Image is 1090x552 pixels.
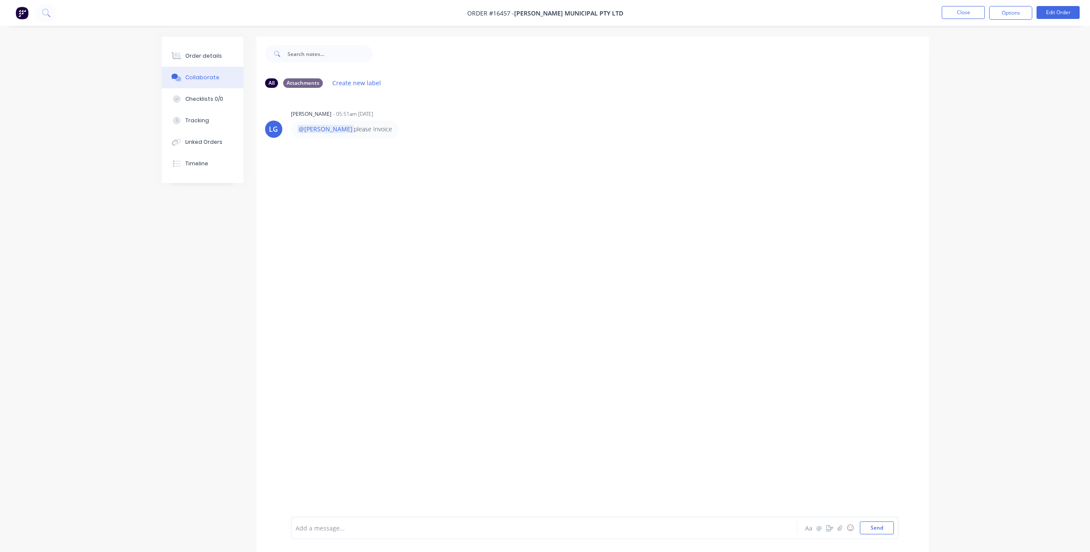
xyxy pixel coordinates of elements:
span: [PERSON_NAME] Municipal Pty Ltd [514,9,623,17]
div: Attachments [283,78,323,88]
button: Tracking [162,110,244,131]
button: ☺ [845,523,856,533]
button: Send [860,521,894,534]
button: Aa [804,523,814,533]
div: Tracking [185,117,209,124]
button: Linked Orders [162,131,244,153]
iframe: Intercom live chat [1061,523,1081,543]
div: Linked Orders [185,138,222,146]
div: Order details [185,52,222,60]
button: Close [942,6,985,19]
input: Search notes... [287,45,373,62]
button: Create new label [328,77,386,89]
button: Options [989,6,1032,20]
button: Timeline [162,153,244,174]
button: Checklists 0/0 [162,88,244,110]
p: please Invoice [297,125,392,133]
span: @[PERSON_NAME] [297,125,354,133]
span: Order #16457 - [467,9,514,17]
div: All [265,78,278,88]
button: Order details [162,45,244,67]
button: Edit Order [1037,6,1080,19]
div: [PERSON_NAME] [291,110,331,118]
div: Timeline [185,160,208,167]
button: Collaborate [162,67,244,88]
div: Checklists 0/0 [185,95,223,103]
button: @ [814,523,825,533]
div: - 05:51am [DATE] [333,110,373,118]
div: Collaborate [185,74,219,81]
div: LG [269,124,278,134]
img: Factory [16,6,28,19]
